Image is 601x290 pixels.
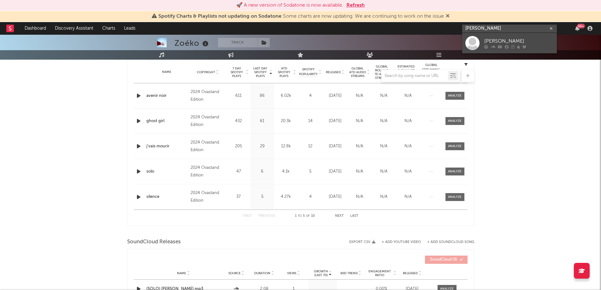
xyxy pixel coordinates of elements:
[98,22,120,35] a: Charts
[299,169,321,175] div: 5
[177,271,186,275] span: Name
[120,22,140,35] a: Leads
[422,63,441,82] div: Global Streaming Trend (Last 60D)
[427,240,474,244] button: + Add SoundCloud Song
[228,271,241,275] span: Source
[146,93,188,99] div: avenir noir
[228,118,249,124] div: 432
[146,143,188,150] a: j'vais mourir
[276,67,292,78] span: ATD Spotify Plays
[367,269,393,277] span: Engagement Ratio
[398,93,419,99] div: N/A
[349,143,370,150] div: N/A
[228,143,249,150] div: 205
[191,139,225,154] div: 2024 Ovastand Edition
[228,169,249,175] div: 47
[575,26,580,31] button: 99+
[299,143,321,150] div: 12
[381,74,448,79] input: Search by song name or URL
[276,194,296,200] div: 4.27k
[373,93,394,99] div: N/A
[236,2,343,9] div: 🚀 A new version of Sodatone is now available.
[325,93,346,99] div: [DATE]
[349,240,375,244] button: Export CSV
[254,271,270,275] span: Duration
[127,238,181,246] span: SoundCloud Releases
[252,67,269,78] span: Last Day Spotify Plays
[349,93,370,99] div: N/A
[252,93,273,99] div: 86
[306,215,310,217] span: of
[346,2,365,9] button: Refresh
[429,258,458,262] span: ( 9 )
[421,240,474,244] button: + Add SoundCloud Song
[191,164,225,179] div: 2024 Ovastand Edition
[298,215,302,217] span: to
[325,194,346,200] div: [DATE]
[158,14,281,19] span: Spotify Charts & Playlists not updating on Sodatone
[252,169,273,175] div: 6
[276,93,296,99] div: 6.02k
[174,38,210,48] div: Zoéko
[349,169,370,175] div: N/A
[349,194,370,200] div: N/A
[375,240,421,244] div: + Add YouTube Video
[299,194,321,200] div: 4
[299,118,321,124] div: 14
[191,114,225,129] div: 2024 Ovastand Edition
[191,88,225,104] div: 2024 Ovastand Edition
[276,143,296,150] div: 12.8k
[158,14,444,19] span: : Some charts are now updating. We are continuing to work on the issue
[577,24,585,28] div: 99 +
[228,67,245,78] span: 7 Day Spotify Plays
[287,271,296,275] span: Views
[325,169,346,175] div: [DATE]
[218,38,257,47] button: Track
[252,143,273,150] div: 29
[288,212,322,220] div: 1 5 10
[373,194,394,200] div: N/A
[191,189,225,204] div: 2024 Ovastand Edition
[462,25,557,33] input: Search for artists
[228,93,249,99] div: 611
[349,118,370,124] div: N/A
[325,143,346,150] div: [DATE]
[446,14,450,19] span: Dismiss
[398,65,415,80] span: Estimated % Playlist Streams Last Day
[373,143,394,150] div: N/A
[373,65,391,80] span: Global Rolling 7D Audio Streams
[146,169,188,175] a: solo
[462,33,557,53] a: [PERSON_NAME]
[50,22,98,35] a: Discovery Assistant
[325,118,346,124] div: [DATE]
[20,22,50,35] a: Dashboard
[382,240,421,244] button: + Add YouTube Video
[146,118,188,124] a: ghost girl
[350,214,358,218] button: Last
[228,194,249,200] div: 37
[430,258,451,262] span: SoundCloud
[425,256,468,264] button: SoundCloud(9)
[146,194,188,200] a: silence
[349,67,366,78] span: Global ATD Audio Streams
[299,93,321,99] div: 4
[373,169,394,175] div: N/A
[314,273,328,277] p: (Last 7d)
[252,118,273,124] div: 61
[243,214,252,218] button: First
[398,194,419,200] div: N/A
[276,169,296,175] div: 4.1k
[276,118,296,124] div: 20.3k
[398,169,419,175] div: N/A
[398,143,419,150] div: N/A
[335,214,344,218] button: Next
[252,194,273,200] div: 5
[484,37,554,45] div: [PERSON_NAME]
[403,271,418,275] span: Released
[373,118,394,124] div: N/A
[314,269,328,273] p: Growth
